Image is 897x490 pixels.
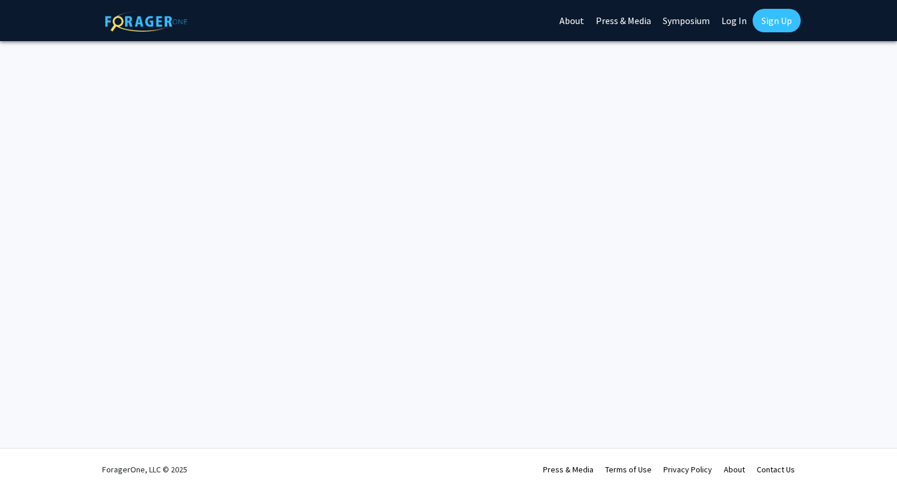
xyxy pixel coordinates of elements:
[724,464,745,475] a: About
[753,9,801,32] a: Sign Up
[543,464,593,475] a: Press & Media
[757,464,795,475] a: Contact Us
[102,449,187,490] div: ForagerOne, LLC © 2025
[663,464,712,475] a: Privacy Policy
[105,11,187,32] img: ForagerOne Logo
[605,464,652,475] a: Terms of Use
